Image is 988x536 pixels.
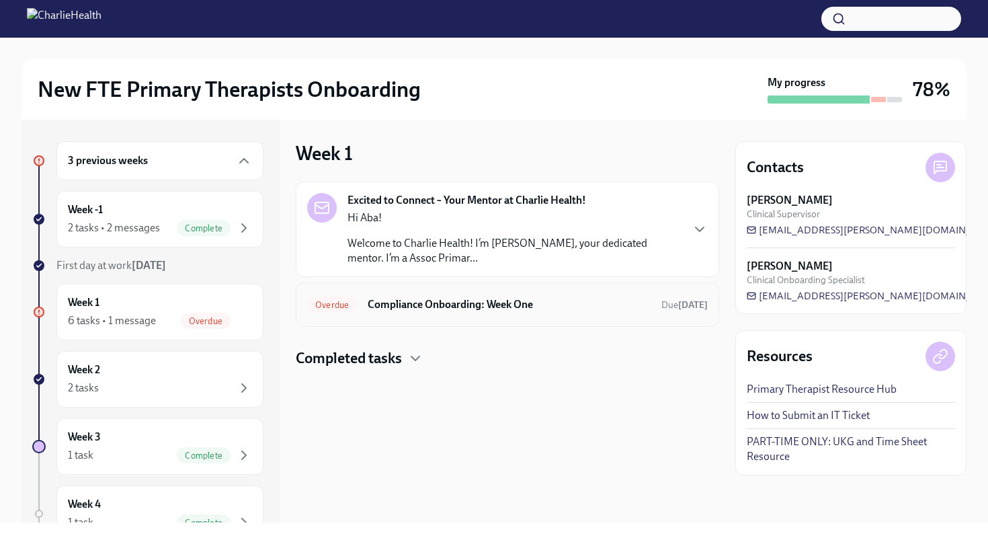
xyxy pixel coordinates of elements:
div: 2 tasks [68,381,99,395]
div: 2 tasks • 2 messages [68,221,160,235]
a: Week -12 tasks • 2 messagesComplete [32,191,263,247]
span: Complete [177,518,231,528]
strong: Excited to Connect – Your Mentor at Charlie Health! [347,193,586,208]
a: Week 16 tasks • 1 messageOverdue [32,284,263,340]
h2: New FTE Primary Therapists Onboarding [38,76,421,103]
h6: Compliance Onboarding: Week One [368,297,651,312]
h6: 3 previous weeks [68,153,148,168]
span: September 8th, 2025 09:00 [661,299,708,311]
span: Clinical Supervisor [747,208,820,221]
a: Week 31 taskComplete [32,418,263,475]
a: PART-TIME ONLY: UKG and Time Sheet Resource [747,434,955,464]
span: Overdue [181,316,231,326]
strong: My progress [768,75,825,90]
h3: Week 1 [296,141,353,165]
h6: Week 3 [68,430,101,445]
strong: [DATE] [678,299,708,311]
div: 1 task [68,515,93,530]
img: CharlieHealth [27,8,101,30]
div: 1 task [68,448,93,463]
strong: [PERSON_NAME] [747,193,833,208]
h3: 78% [913,77,950,102]
a: OverdueCompliance Onboarding: Week OneDue[DATE] [307,294,708,315]
div: 3 previous weeks [56,141,263,180]
a: Primary Therapist Resource Hub [747,382,897,397]
span: Due [661,299,708,311]
a: First day at work[DATE] [32,258,263,273]
span: First day at work [56,259,166,272]
p: Welcome to Charlie Health! I’m [PERSON_NAME], your dedicated mentor. I’m a Assoc Primar... [347,236,681,266]
strong: [PERSON_NAME] [747,259,833,274]
a: How to Submit an IT Ticket [747,408,870,423]
h6: Week 2 [68,362,100,377]
h6: Week 4 [68,497,101,512]
h4: Contacts [747,157,804,178]
h6: Week 1 [68,295,99,310]
strong: [DATE] [132,259,166,272]
a: Week 22 tasks [32,351,263,408]
span: Clinical Onboarding Specialist [747,274,865,286]
span: Complete [177,223,231,233]
span: Complete [177,451,231,461]
span: Overdue [307,300,357,310]
div: 6 tasks • 1 message [68,313,156,328]
h6: Week -1 [68,202,103,217]
h4: Completed tasks [296,348,402,369]
h4: Resources [747,346,813,367]
div: Completed tasks [296,348,719,369]
p: Hi Aba! [347,210,681,225]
